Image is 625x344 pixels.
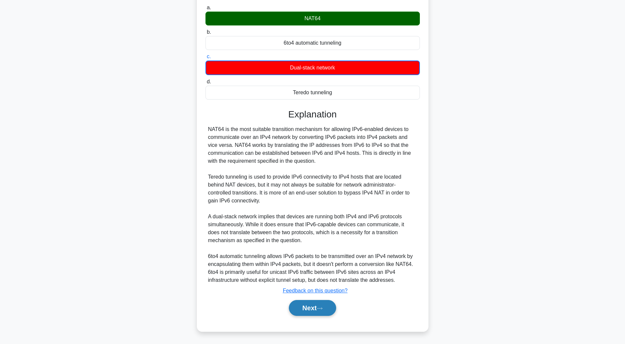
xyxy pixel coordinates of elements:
[289,300,336,316] button: Next
[207,5,211,10] span: a.
[209,109,416,120] h3: Explanation
[207,54,211,59] span: c.
[205,61,420,75] div: Dual-stack network
[205,36,420,50] div: 6to4 automatic tunneling
[205,86,420,100] div: Teredo tunneling
[207,29,211,35] span: b.
[205,12,420,25] div: NAT64
[208,125,417,284] div: NAT64 is the most suitable transition mechanism for allowing IPv6-enabled devices to communicate ...
[207,79,211,84] span: d.
[283,288,348,293] a: Feedback on this question?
